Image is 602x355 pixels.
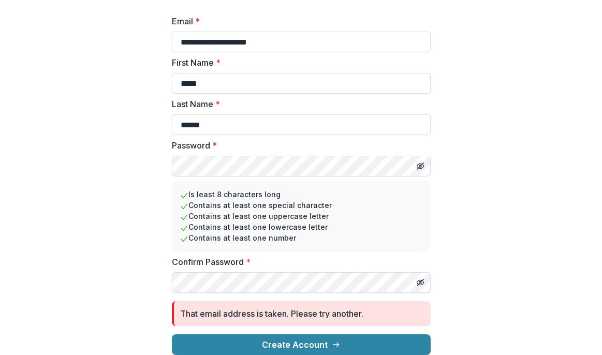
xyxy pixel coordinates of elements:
li: Contains at least one special character [180,200,422,211]
label: First Name [172,56,424,69]
label: Confirm Password [172,256,424,268]
div: That email address is taken. Please try another. [180,307,363,320]
li: Contains at least one lowercase letter [180,221,422,232]
button: Toggle password visibility [412,158,429,174]
button: Toggle password visibility [412,274,429,291]
label: Password [172,139,424,152]
label: Last Name [172,98,424,110]
li: Is least 8 characters long [180,189,422,200]
li: Contains at least one number [180,232,422,243]
label: Email [172,15,424,27]
li: Contains at least one uppercase letter [180,211,422,221]
button: Create Account [172,334,431,355]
